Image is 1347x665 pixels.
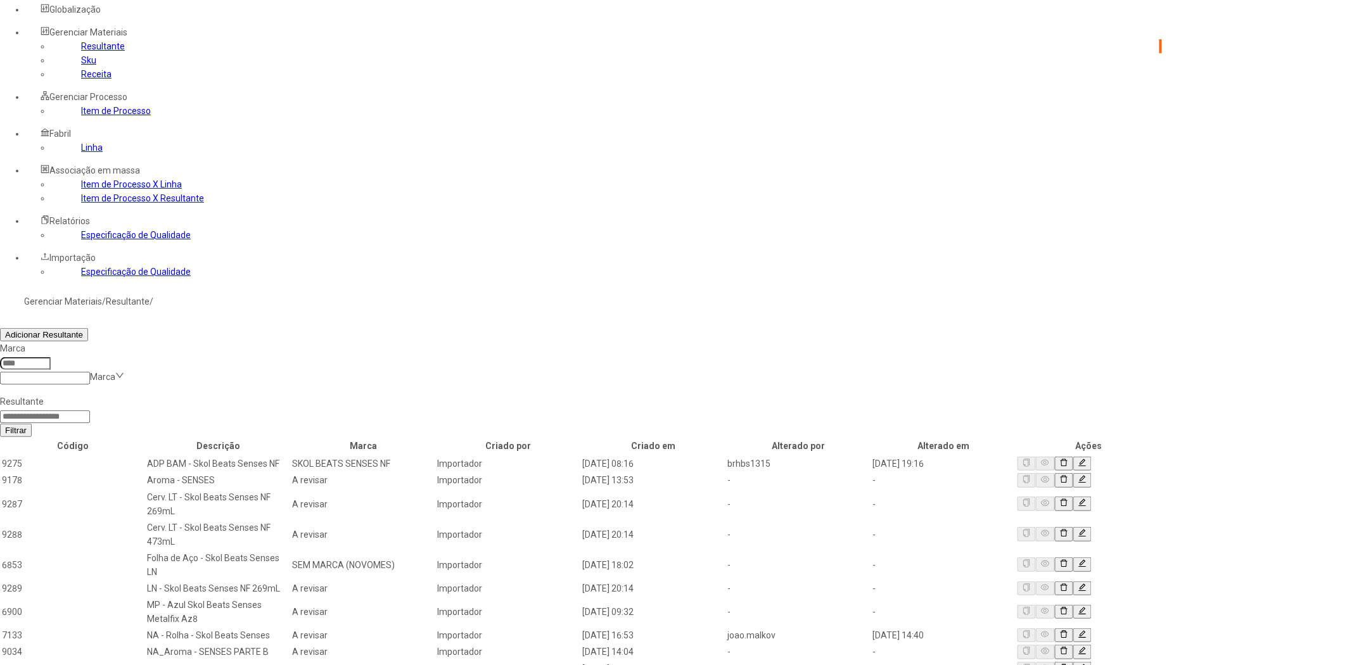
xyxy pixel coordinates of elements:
[49,92,127,102] span: Gerenciar Processo
[437,490,580,519] td: Importador
[291,472,435,488] td: A revisar
[150,296,153,307] nz-breadcrumb-separator: /
[106,296,150,307] a: Resultante
[291,597,435,626] td: A revisar
[727,644,871,659] td: -
[727,438,871,453] th: Alterado por
[582,644,725,659] td: [DATE] 14:04
[146,644,290,659] td: NA_Aroma - SENSES PARTE B
[437,628,580,643] td: Importador
[1017,438,1161,453] th: Ações
[727,628,871,643] td: joao.malkov
[49,27,127,37] span: Gerenciar Materiais
[90,372,115,382] nz-select-placeholder: Marca
[146,438,290,453] th: Descrição
[1,581,145,596] td: 9289
[727,520,871,549] td: -
[81,179,182,189] a: Item de Processo X Linha
[727,472,871,488] td: -
[81,55,96,65] a: Sku
[872,520,1016,549] td: -
[81,41,125,51] a: Resultante
[1,597,145,626] td: 6900
[146,581,290,596] td: LN - Skol Beats Senses NF 269mL
[727,597,871,626] td: -
[49,165,140,175] span: Associação em massa
[872,456,1016,471] td: [DATE] 19:16
[872,628,1016,643] td: [DATE] 14:40
[437,472,580,488] td: Importador
[146,550,290,579] td: Folha de Aço - Skol Beats Senses LN
[81,69,112,79] a: Receita
[727,550,871,579] td: -
[291,550,435,579] td: SEM MARCA (NOVOMES)
[582,472,725,488] td: [DATE] 13:53
[5,330,83,339] span: Adicionar Resultante
[872,438,1016,453] th: Alterado em
[291,438,435,453] th: Marca
[872,581,1016,596] td: -
[1,472,145,488] td: 9178
[1,520,145,549] td: 9288
[727,456,871,471] td: brhbs1315
[437,438,580,453] th: Criado por
[1,490,145,519] td: 9287
[49,216,90,226] span: Relatórios
[49,253,96,263] span: Importação
[582,597,725,626] td: [DATE] 09:32
[727,581,871,596] td: -
[437,581,580,596] td: Importador
[24,296,102,307] a: Gerenciar Materiais
[437,597,580,626] td: Importador
[872,550,1016,579] td: -
[291,581,435,596] td: A revisar
[146,520,290,549] td: Cerv. LT - Skol Beats Senses NF 473mL
[872,472,1016,488] td: -
[291,644,435,659] td: A revisar
[872,597,1016,626] td: -
[582,550,725,579] td: [DATE] 18:02
[582,520,725,549] td: [DATE] 20:14
[81,106,151,116] a: Item de Processo
[1,438,145,453] th: Código
[146,456,290,471] td: ADP BAM - Skol Beats Senses NF
[81,267,191,277] a: Especificação de Qualidade
[437,520,580,549] td: Importador
[1,456,145,471] td: 9275
[437,550,580,579] td: Importador
[872,644,1016,659] td: -
[5,426,27,435] span: Filtrar
[291,520,435,549] td: A revisar
[582,581,725,596] td: [DATE] 20:14
[291,490,435,519] td: A revisar
[81,142,103,153] a: Linha
[582,438,725,453] th: Criado em
[437,456,580,471] td: Importador
[1,644,145,659] td: 9034
[872,490,1016,519] td: -
[1,550,145,579] td: 6853
[1,628,145,643] td: 7133
[146,628,290,643] td: NA - Rolha - Skol Beats Senses
[81,193,204,203] a: Item de Processo X Resultante
[727,490,871,519] td: -
[146,490,290,519] td: Cerv. LT - Skol Beats Senses NF 269mL
[81,230,191,240] a: Especificação de Qualidade
[146,597,290,626] td: MP - Azul Skol Beats Senses Metalfix Az8
[102,296,106,307] nz-breadcrumb-separator: /
[582,490,725,519] td: [DATE] 20:14
[437,644,580,659] td: Importador
[582,456,725,471] td: [DATE] 08:16
[49,4,101,15] span: Globalização
[291,628,435,643] td: A revisar
[582,628,725,643] td: [DATE] 16:53
[146,472,290,488] td: Aroma - SENSES
[49,129,71,139] span: Fabril
[291,456,435,471] td: SKOL BEATS SENSES NF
